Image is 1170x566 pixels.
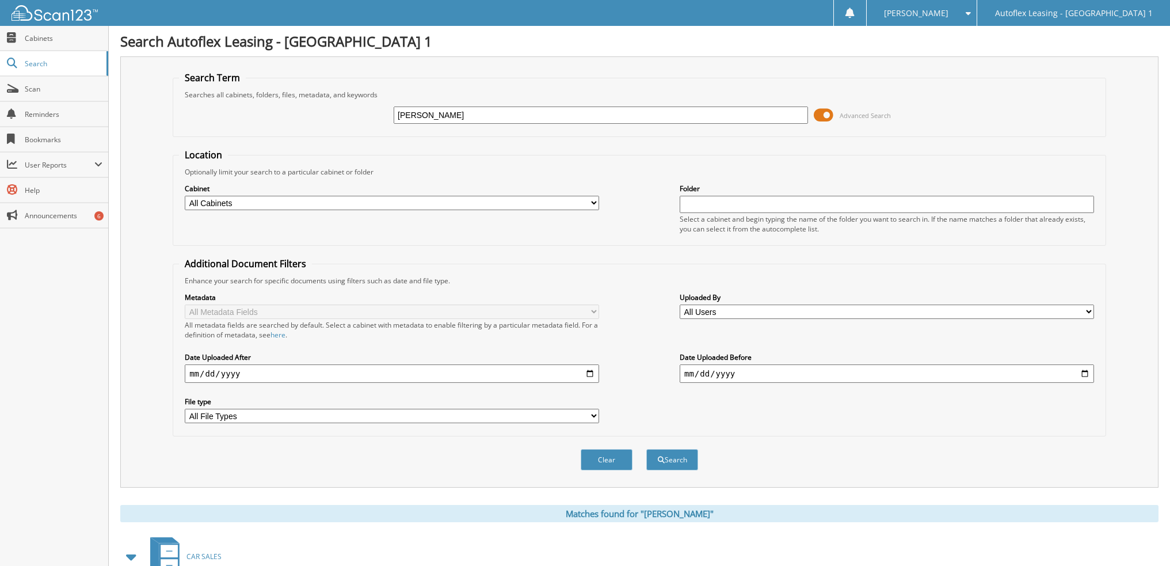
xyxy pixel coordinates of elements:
[25,59,101,69] span: Search
[185,293,599,302] label: Metadata
[179,167,1100,177] div: Optionally limit your search to a particular cabinet or folder
[25,135,102,145] span: Bookmarks
[120,32,1158,51] h1: Search Autoflex Leasing - [GEOGRAPHIC_DATA] 1
[680,364,1094,383] input: end
[25,109,102,119] span: Reminders
[185,364,599,383] input: start
[995,10,1153,17] span: Autoflex Leasing - [GEOGRAPHIC_DATA] 1
[179,71,246,84] legend: Search Term
[185,184,599,193] label: Cabinet
[25,84,102,94] span: Scan
[646,449,698,470] button: Search
[25,160,94,170] span: User Reports
[680,293,1094,302] label: Uploaded By
[680,184,1094,193] label: Folder
[120,505,1158,522] div: Matches found for "[PERSON_NAME]"
[179,149,228,161] legend: Location
[884,10,948,17] span: [PERSON_NAME]
[840,111,891,120] span: Advanced Search
[12,5,98,21] img: scan123-logo-white.svg
[185,320,599,340] div: All metadata fields are searched by default. Select a cabinet with metadata to enable filtering b...
[25,33,102,43] span: Cabinets
[186,552,222,561] span: CAR SALES
[179,276,1100,286] div: Enhance your search for specific documents using filters such as date and file type.
[25,211,102,221] span: Announcements
[179,257,312,270] legend: Additional Document Filters
[25,185,102,195] span: Help
[680,214,1094,234] div: Select a cabinet and begin typing the name of the folder you want to search in. If the name match...
[185,352,599,362] label: Date Uploaded After
[94,211,104,221] div: 6
[270,330,285,340] a: here
[179,90,1100,100] div: Searches all cabinets, folders, files, metadata, and keywords
[581,449,632,470] button: Clear
[680,352,1094,362] label: Date Uploaded Before
[185,397,599,407] label: File type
